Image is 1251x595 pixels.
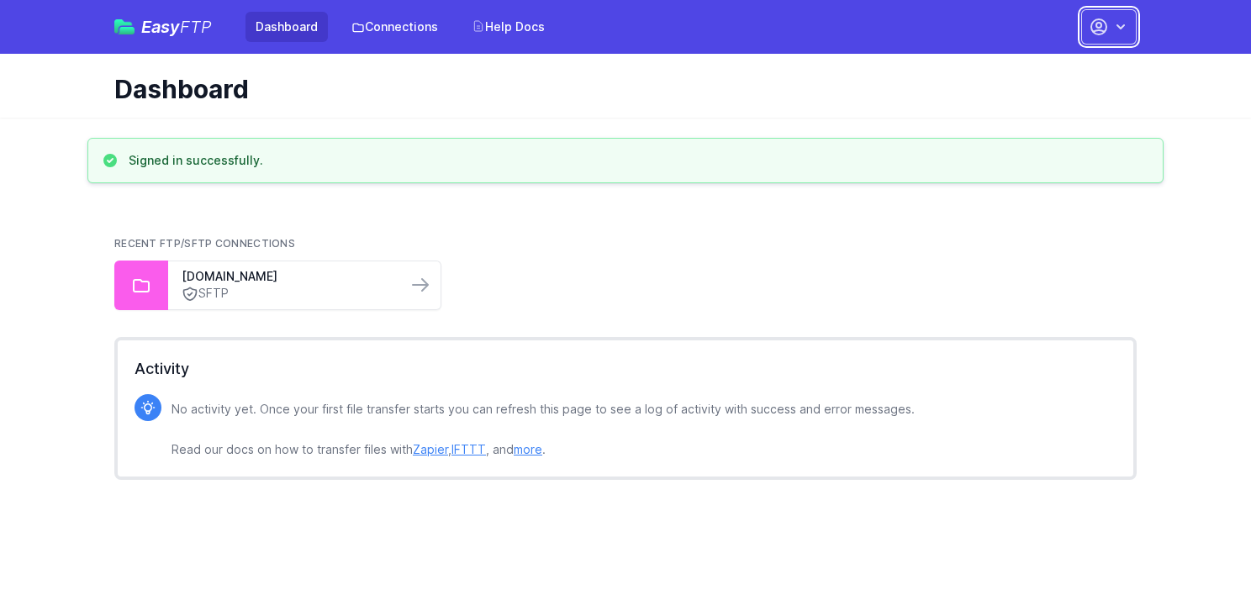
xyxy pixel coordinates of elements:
[114,237,1137,250] h2: Recent FTP/SFTP Connections
[1167,511,1231,575] iframe: Drift Widget Chat Controller
[413,442,448,456] a: Zapier
[245,12,328,42] a: Dashboard
[341,12,448,42] a: Connections
[114,18,212,35] a: EasyFTP
[129,152,263,169] h3: Signed in successfully.
[114,74,1123,104] h1: Dashboard
[182,268,393,285] a: [DOMAIN_NAME]
[514,442,542,456] a: more
[114,19,135,34] img: easyftp_logo.png
[451,442,486,456] a: IFTTT
[180,17,212,37] span: FTP
[141,18,212,35] span: Easy
[462,12,555,42] a: Help Docs
[135,357,1116,381] h2: Activity
[172,399,915,460] p: No activity yet. Once your first file transfer starts you can refresh this page to see a log of a...
[182,285,393,303] a: SFTP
